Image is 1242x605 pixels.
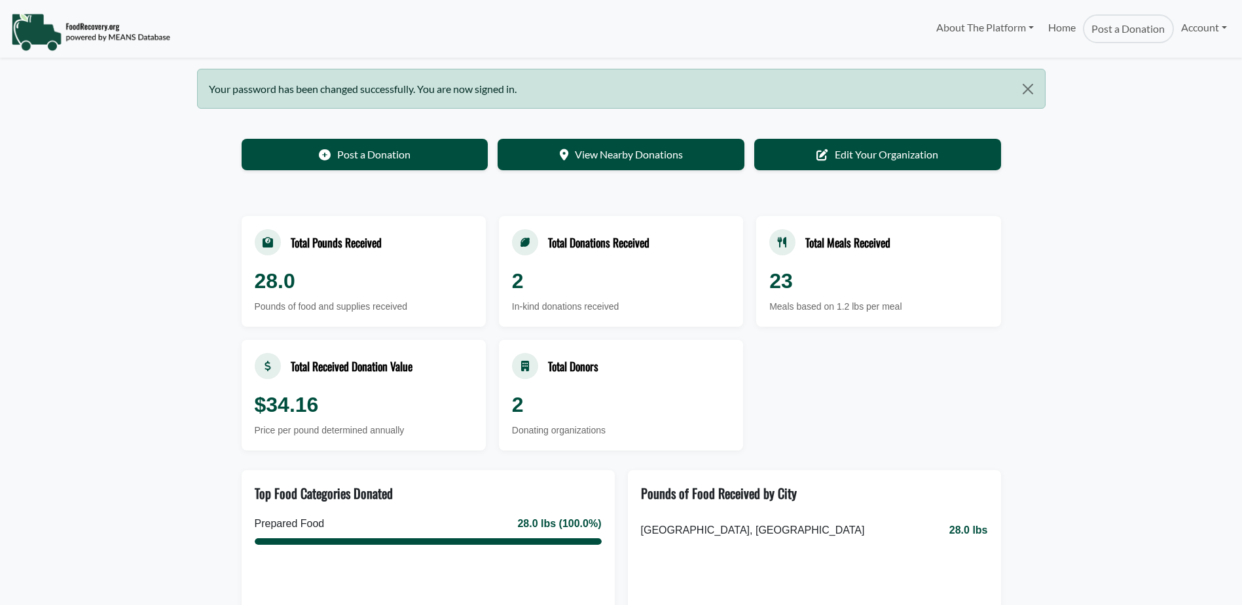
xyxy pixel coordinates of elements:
a: View Nearby Donations [498,139,744,170]
div: $34.16 [255,389,473,420]
button: Close [1011,69,1044,109]
div: Total Donors [548,357,598,375]
div: Prepared Food [255,516,325,532]
img: NavigationLogo_FoodRecovery-91c16205cd0af1ed486a0f1a7774a6544ea792ac00100771e7dd3ec7c0e58e41.png [11,12,170,52]
div: 2 [512,389,730,420]
a: Edit Your Organization [754,139,1001,170]
div: Total Donations Received [548,234,649,251]
a: Home [1041,14,1083,43]
div: 28.0 lbs (100.0%) [517,516,601,532]
a: About The Platform [928,14,1040,41]
div: Donating organizations [512,424,730,437]
div: Meals based on 1.2 lbs per meal [769,300,987,314]
div: Total Pounds Received [291,234,382,251]
div: 2 [512,265,730,297]
a: Account [1174,14,1234,41]
div: 23 [769,265,987,297]
div: Your password has been changed successfully. You are now signed in. [197,69,1046,109]
div: Price per pound determined annually [255,424,473,437]
div: Pounds of food and supplies received [255,300,473,314]
a: Post a Donation [242,139,488,170]
a: Post a Donation [1083,14,1173,43]
div: In-kind donations received [512,300,730,314]
div: Pounds of Food Received by City [641,483,797,503]
div: 28.0 [255,265,473,297]
div: Total Meals Received [805,234,890,251]
span: 28.0 lbs [949,522,988,538]
div: Total Received Donation Value [291,357,412,375]
span: [GEOGRAPHIC_DATA], [GEOGRAPHIC_DATA] [641,522,865,538]
div: Top Food Categories Donated [255,483,393,503]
